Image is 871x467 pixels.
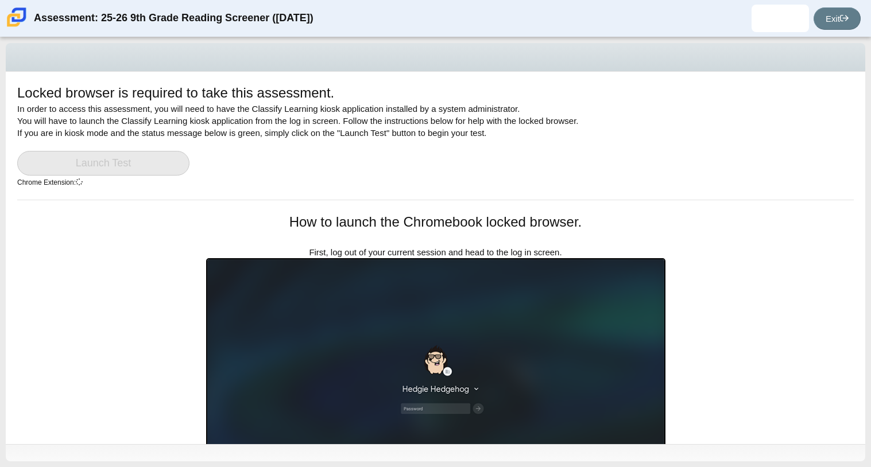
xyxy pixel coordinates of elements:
h1: Locked browser is required to take this assessment. [17,83,334,103]
a: Exit [814,7,861,30]
div: Assessment: 25-26 9th Grade Reading Screener ([DATE]) [34,5,313,32]
a: Carmen School of Science & Technology [5,21,29,31]
h1: How to launch the Chromebook locked browser. [206,212,665,232]
img: brian.nungaray.8skBkq [771,9,789,28]
div: In order to access this assessment, you will need to have the Classify Learning kiosk application... [17,83,854,200]
small: Chrome Extension: [17,178,83,186]
a: Launch Test [17,151,189,176]
img: Carmen School of Science & Technology [5,5,29,29]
